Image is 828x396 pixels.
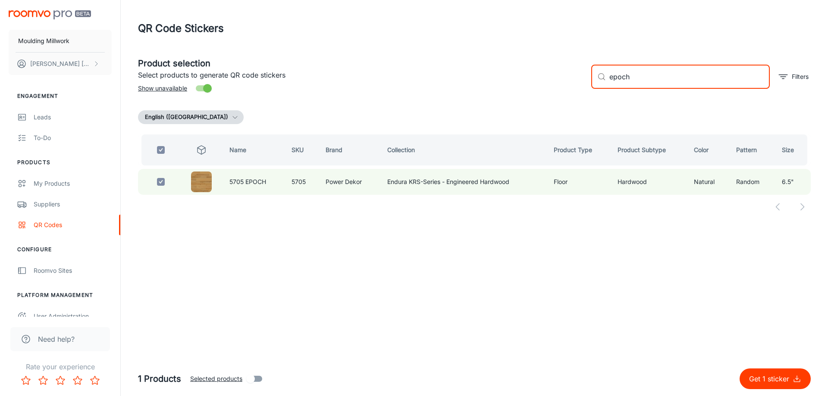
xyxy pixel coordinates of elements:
[319,134,380,165] th: Brand
[611,169,687,195] td: Hardwood
[285,169,319,195] td: 5705
[9,10,91,19] img: Roomvo PRO Beta
[18,36,69,46] p: Moulding Millwork
[547,169,611,195] td: Floor
[380,134,547,165] th: Collection
[380,169,547,195] td: Endura KRS-Series - Engineered Hardwood
[729,169,775,195] td: Random
[34,112,112,122] div: Leads
[792,72,809,81] p: Filters
[138,110,244,124] button: English ([GEOGRAPHIC_DATA])
[9,53,112,75] button: [PERSON_NAME] [PERSON_NAME]
[9,30,112,52] button: Moulding Millwork
[285,134,319,165] th: SKU
[138,84,187,93] span: Show unavailable
[138,57,584,70] h5: Product selection
[777,70,811,84] button: filter
[729,134,775,165] th: Pattern
[687,169,729,195] td: Natural
[34,133,112,143] div: To-do
[547,134,611,165] th: Product Type
[223,134,284,165] th: Name
[609,65,770,89] input: Search by SKU, brand, collection...
[775,134,811,165] th: Size
[34,220,112,230] div: QR Codes
[138,70,584,80] p: Select products to generate QR code stickers
[775,169,811,195] td: 6.5"
[611,134,687,165] th: Product Subtype
[138,21,224,36] h1: QR Code Stickers
[687,134,729,165] th: Color
[30,59,91,69] p: [PERSON_NAME] [PERSON_NAME]
[34,179,112,188] div: My Products
[34,200,112,209] div: Suppliers
[319,169,380,195] td: Power Dekor
[223,169,284,195] td: 5705 EPOCH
